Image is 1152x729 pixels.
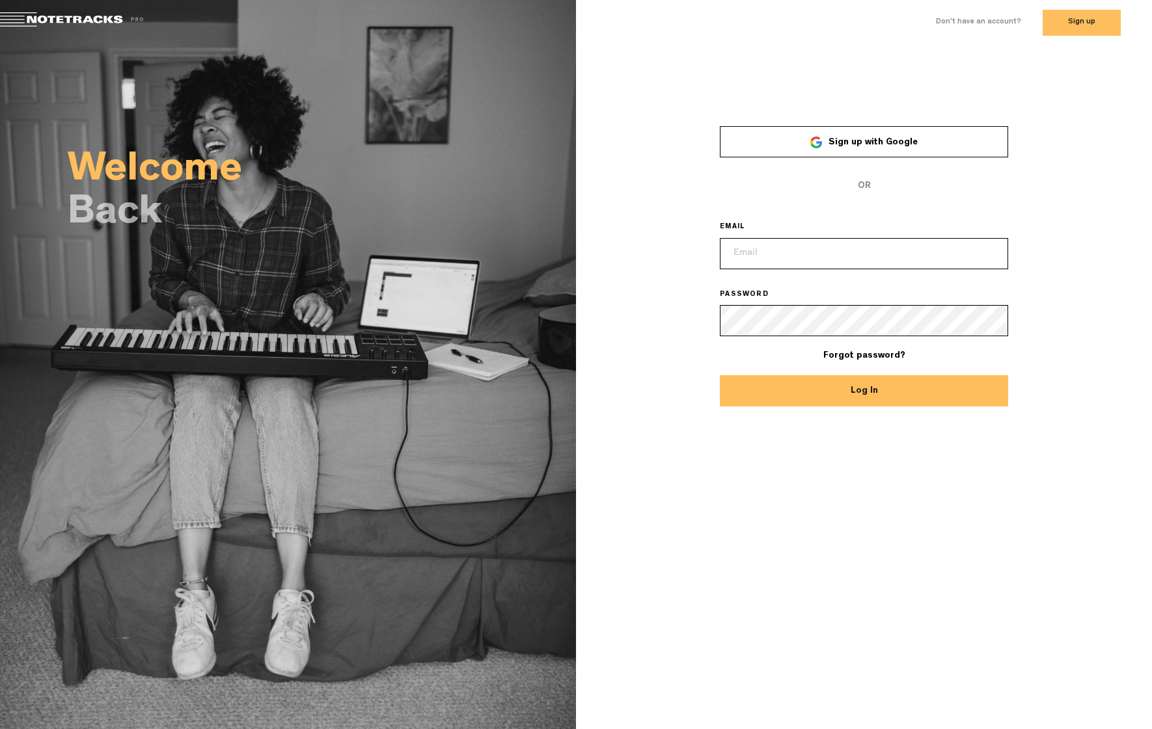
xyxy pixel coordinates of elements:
[823,351,905,360] a: Forgot password?
[720,238,1008,269] input: Email
[720,222,763,233] label: EMAIL
[829,138,918,147] span: Sign up with Google
[1043,10,1121,36] button: Sign up
[720,170,1008,202] span: OR
[720,290,787,300] label: PASSWORD
[720,375,1008,406] button: Log In
[936,17,1021,28] label: Don't have an account?
[68,196,576,233] h2: Back
[68,153,576,190] h2: Welcome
